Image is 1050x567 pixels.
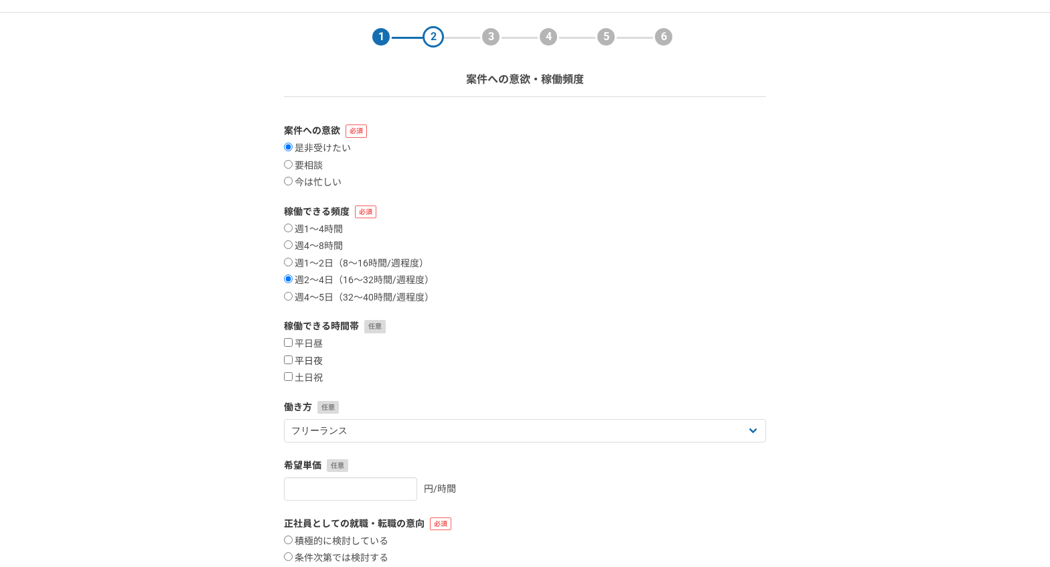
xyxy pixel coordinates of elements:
[284,292,293,301] input: 週4〜5日（32〜40時間/週程度）
[466,72,584,88] p: 案件への意欲・稼働頻度
[284,160,323,172] label: 要相談
[653,26,674,48] div: 6
[284,338,323,350] label: 平日昼
[538,26,559,48] div: 4
[284,552,388,564] label: 条件次第では検討する
[423,26,444,48] div: 2
[284,517,766,531] label: 正社員としての就職・転職の意向
[284,224,343,236] label: 週1〜4時間
[284,274,293,283] input: 週2〜4日（16〜32時間/週程度）
[284,143,351,155] label: 是非受けたい
[284,143,293,151] input: 是非受けたい
[284,160,293,169] input: 要相談
[370,26,392,48] div: 1
[284,224,293,232] input: 週1〜4時間
[284,355,293,364] input: 平日夜
[284,536,388,548] label: 積極的に検討している
[284,355,323,368] label: 平日夜
[284,240,343,252] label: 週4〜8時間
[284,459,766,473] label: 希望単価
[284,205,766,219] label: 稼働できる頻度
[480,26,502,48] div: 3
[284,319,766,333] label: 稼働できる時間帯
[284,552,293,561] input: 条件次第では検討する
[424,483,456,494] span: 円/時間
[284,372,293,381] input: 土日祝
[284,338,293,347] input: 平日昼
[284,400,766,414] label: 働き方
[284,372,323,384] label: 土日祝
[284,258,429,270] label: 週1〜2日（8〜16時間/週程度）
[284,177,342,189] label: 今は忙しい
[284,274,434,287] label: 週2〜4日（16〜32時間/週程度）
[284,240,293,249] input: 週4〜8時間
[284,258,293,266] input: 週1〜2日（8〜16時間/週程度）
[284,124,766,138] label: 案件への意欲
[284,292,434,304] label: 週4〜5日（32〜40時間/週程度）
[284,177,293,185] input: 今は忙しい
[284,536,293,544] input: 積極的に検討している
[595,26,617,48] div: 5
